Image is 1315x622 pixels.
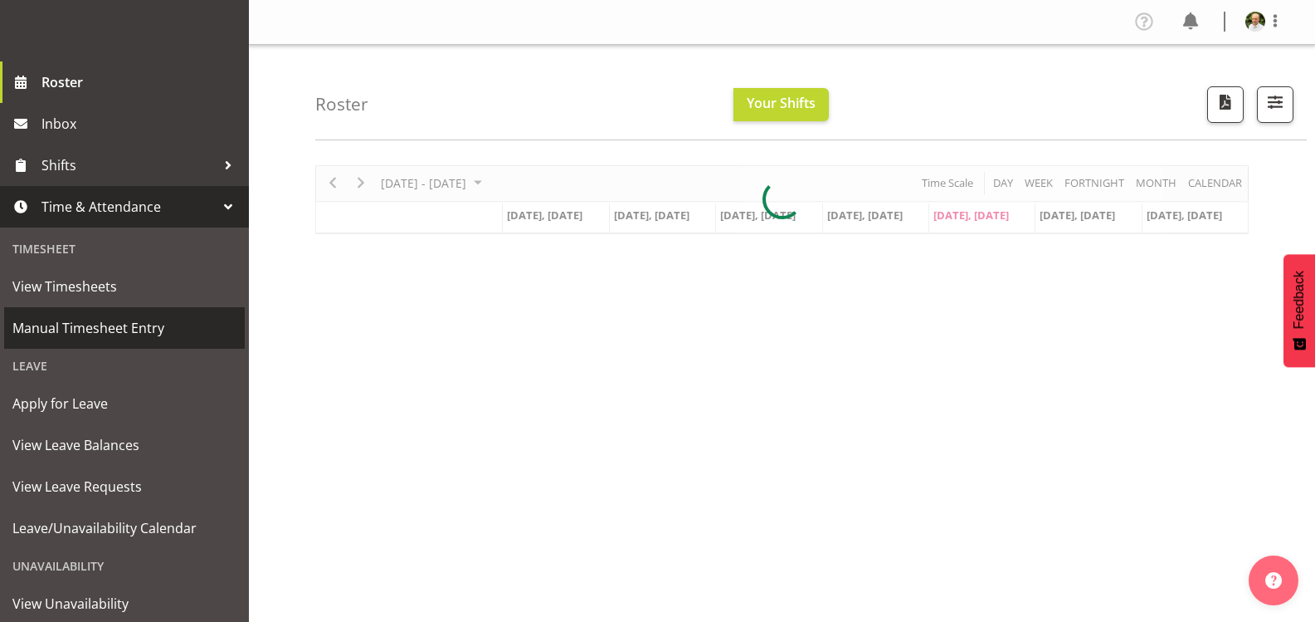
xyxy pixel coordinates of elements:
span: Leave/Unavailability Calendar [12,516,236,541]
a: Manual Timesheet Entry [4,307,245,349]
a: View Leave Requests [4,466,245,507]
a: View Timesheets [4,266,245,307]
button: Feedback - Show survey [1283,254,1315,367]
div: Leave [4,349,245,383]
button: Filter Shifts [1257,86,1293,123]
span: Your Shifts [747,94,816,112]
img: daniel-blairb741cf862b755b53f24b5ac22f8e6699.png [1245,12,1265,32]
img: help-xxl-2.png [1265,572,1282,589]
span: Feedback [1292,271,1307,329]
span: Roster [41,70,241,95]
span: Time & Attendance [41,194,216,219]
h4: Roster [315,95,368,114]
span: Inbox [41,111,241,136]
a: View Leave Balances [4,424,245,466]
button: Download a PDF of the roster according to the set date range. [1207,86,1244,123]
div: Timesheet [4,232,245,266]
span: Manual Timesheet Entry [12,316,236,340]
a: Apply for Leave [4,383,245,424]
button: Your Shifts [733,88,829,121]
span: View Leave Requests [12,474,236,499]
a: Leave/Unavailability Calendar [4,507,245,549]
div: Unavailability [4,549,245,583]
span: View Leave Balances [12,433,236,458]
span: View Unavailability [12,591,236,616]
span: View Timesheets [12,274,236,299]
span: Shifts [41,153,216,178]
span: Apply for Leave [12,391,236,416]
